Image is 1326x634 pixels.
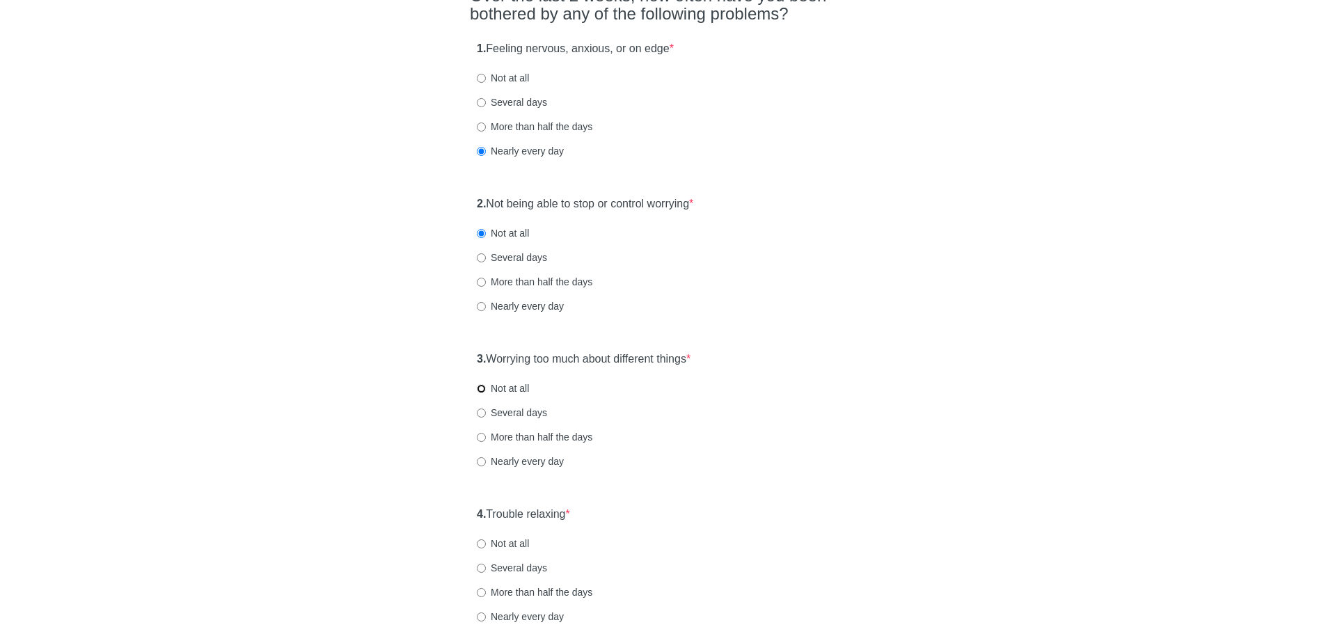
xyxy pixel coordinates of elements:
[477,508,486,520] strong: 4.
[477,229,486,238] input: Not at all
[477,275,592,289] label: More than half the days
[477,41,674,57] label: Feeling nervous, anxious, or on edge
[477,299,564,313] label: Nearly every day
[477,71,529,85] label: Not at all
[477,122,486,132] input: More than half the days
[477,147,486,156] input: Nearly every day
[477,433,486,442] input: More than half the days
[477,612,486,621] input: Nearly every day
[477,351,690,367] label: Worrying too much about different things
[477,457,486,466] input: Nearly every day
[477,278,486,287] input: More than half the days
[477,226,529,240] label: Not at all
[477,198,486,209] strong: 2.
[477,537,529,550] label: Not at all
[477,144,564,158] label: Nearly every day
[477,120,592,134] label: More than half the days
[477,409,486,418] input: Several days
[477,302,486,311] input: Nearly every day
[477,95,547,109] label: Several days
[477,406,547,420] label: Several days
[477,585,592,599] label: More than half the days
[477,196,693,212] label: Not being able to stop or control worrying
[477,42,486,54] strong: 1.
[477,384,486,393] input: Not at all
[477,353,486,365] strong: 3.
[477,381,529,395] label: Not at all
[477,539,486,548] input: Not at all
[477,98,486,107] input: Several days
[477,564,486,573] input: Several days
[477,253,486,262] input: Several days
[477,454,564,468] label: Nearly every day
[477,610,564,624] label: Nearly every day
[477,588,486,597] input: More than half the days
[477,430,592,444] label: More than half the days
[477,507,570,523] label: Trouble relaxing
[477,74,486,83] input: Not at all
[477,561,547,575] label: Several days
[477,251,547,264] label: Several days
